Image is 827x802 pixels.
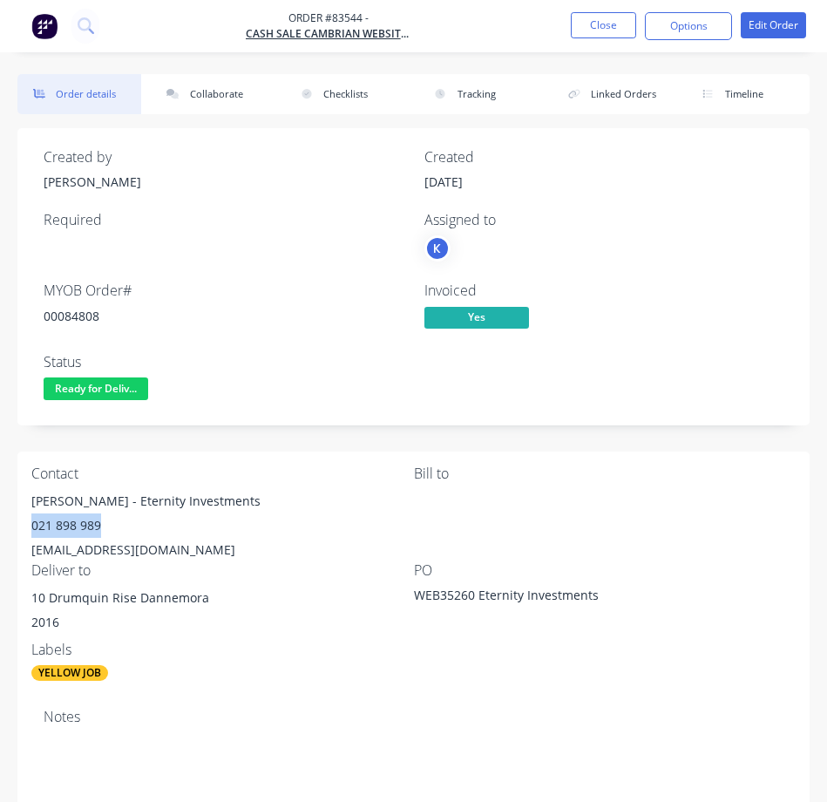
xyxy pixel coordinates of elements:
[31,562,414,579] div: Deliver to
[31,489,414,513] div: [PERSON_NAME] - Eternity Investments
[285,74,409,114] button: Checklists
[31,13,58,39] img: Factory
[424,235,451,262] button: K
[552,74,676,114] button: Linked Orders
[424,149,784,166] div: Created
[31,489,414,562] div: [PERSON_NAME] - Eternity Investments021 898 989[EMAIL_ADDRESS][DOMAIN_NAME]
[414,586,632,610] div: WEB35260 Eternity Investments
[741,12,806,38] button: Edit Order
[424,282,784,299] div: Invoiced
[31,538,414,562] div: [EMAIL_ADDRESS][DOMAIN_NAME]
[44,709,783,725] div: Notes
[31,665,108,681] div: YELLOW JOB
[414,466,796,482] div: Bill to
[44,212,403,228] div: Required
[44,354,403,370] div: Status
[44,307,403,325] div: 00084808
[31,642,414,658] div: Labels
[44,282,403,299] div: MYOB Order #
[31,586,414,610] div: 10 Drumquin Rise Dannemora
[31,586,414,642] div: 10 Drumquin Rise Dannemora2016
[424,212,784,228] div: Assigned to
[424,173,463,190] span: [DATE]
[645,12,732,40] button: Options
[687,74,810,114] button: Timeline
[31,466,414,482] div: Contact
[246,10,411,26] span: Order #83544 -
[571,12,636,38] button: Close
[44,173,403,191] div: [PERSON_NAME]
[44,377,148,399] span: Ready for Deliv...
[31,610,414,635] div: 2016
[152,74,275,114] button: Collaborate
[31,513,414,538] div: 021 898 989
[44,149,403,166] div: Created by
[17,74,141,114] button: Order details
[419,74,543,114] button: Tracking
[246,26,411,42] a: cash sale CAMBRIAN WEBSITE SALES
[414,562,796,579] div: PO
[424,307,529,329] span: Yes
[44,377,148,404] button: Ready for Deliv...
